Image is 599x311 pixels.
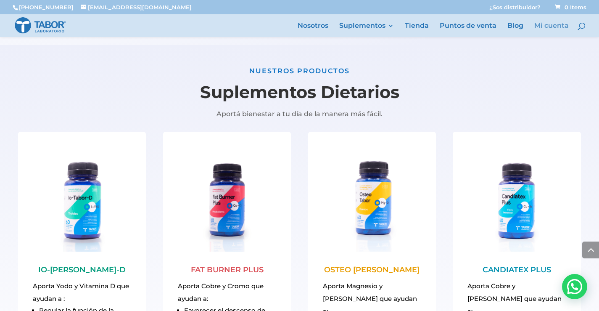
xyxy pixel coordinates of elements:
a: Tienda [405,23,429,37]
a: Puntos de venta [440,23,496,37]
a: ¿Sos distribuidor? [489,5,541,14]
span: Aporta Cobre y Cromo que ayudan a: [178,282,264,303]
a: 0 Items [553,4,586,11]
img: Laboratorio Tabor [14,16,66,35]
a: IO-[PERSON_NAME]-D [38,265,126,274]
p: Aportá bienestar a tu día de la manera más fácil. [153,108,447,120]
a: FAT BURNER PLUS [191,265,264,274]
a: CANDIATEX PLUS [483,265,551,274]
span: 0 Items [555,4,586,11]
span: Aporta Yodo y Vitamina D que ayudan a : [33,282,129,303]
a: Suplementos [339,23,394,37]
a: [PHONE_NUMBER] [19,4,74,11]
a: Blog [507,23,523,37]
span: NUESTROS PRODUCTOS [249,67,350,75]
h2: Suplementos Dietarios [153,80,447,108]
a: OSTEO [PERSON_NAME] [324,265,420,274]
a: Nosotros [298,23,328,37]
a: [EMAIL_ADDRESS][DOMAIN_NAME] [81,4,192,11]
a: Mi cuenta [534,23,569,37]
